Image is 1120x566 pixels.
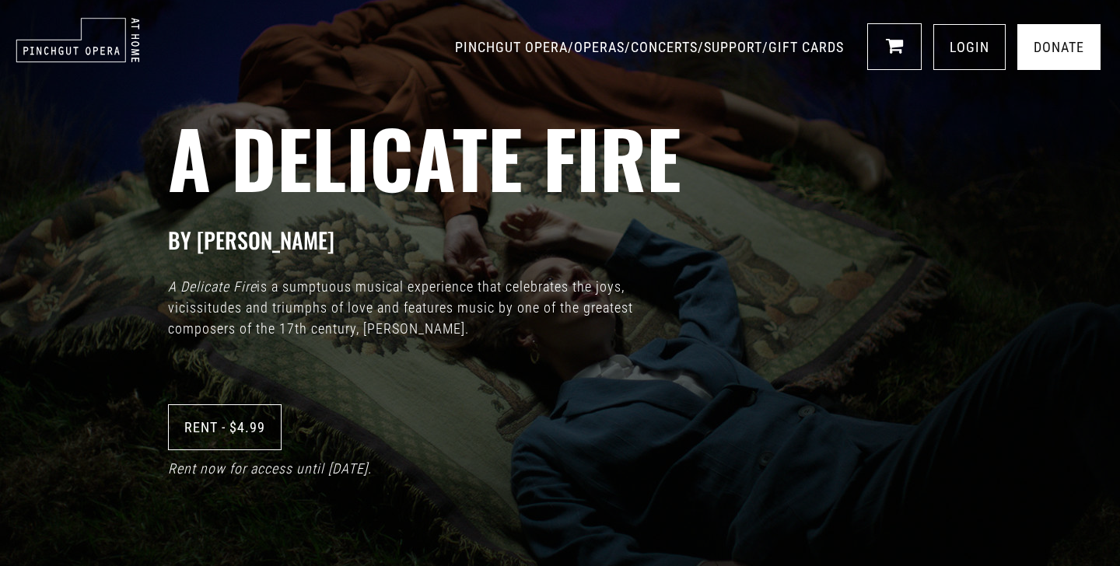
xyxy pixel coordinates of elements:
[704,39,762,55] a: SUPPORT
[455,39,848,55] span: / / / /
[168,404,282,450] a: Rent - $4.99
[168,110,1120,204] h2: A Delicate Fire
[1017,24,1101,70] a: Donate
[168,227,1120,253] h3: BY [PERSON_NAME]
[168,276,635,339] p: is a sumptuous musical experience that celebrates the joys, vicissitudes and triumphs of love and...
[168,460,372,477] i: Rent now for access until [DATE].
[16,17,140,63] img: pinchgut_at_home_negative_logo.svg
[933,24,1006,70] a: LOGIN
[574,39,625,55] a: OPERAS
[168,278,257,295] i: A Delicate Fire
[455,39,568,55] a: PINCHGUT OPERA
[631,39,698,55] a: CONCERTS
[768,39,844,55] a: GIFT CARDS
